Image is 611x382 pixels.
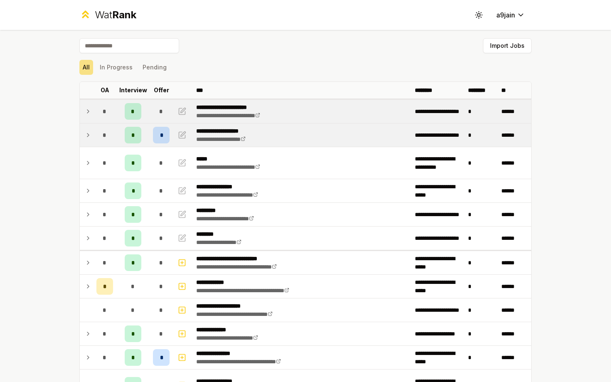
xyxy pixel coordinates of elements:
span: a9jain [496,10,515,20]
a: WatRank [79,8,136,22]
p: OA [101,86,109,94]
span: Rank [112,9,136,21]
button: a9jain [490,7,532,22]
div: Wat [95,8,136,22]
p: Offer [154,86,169,94]
button: Pending [139,60,170,75]
button: All [79,60,93,75]
button: In Progress [96,60,136,75]
button: Import Jobs [483,38,532,53]
p: Interview [119,86,147,94]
